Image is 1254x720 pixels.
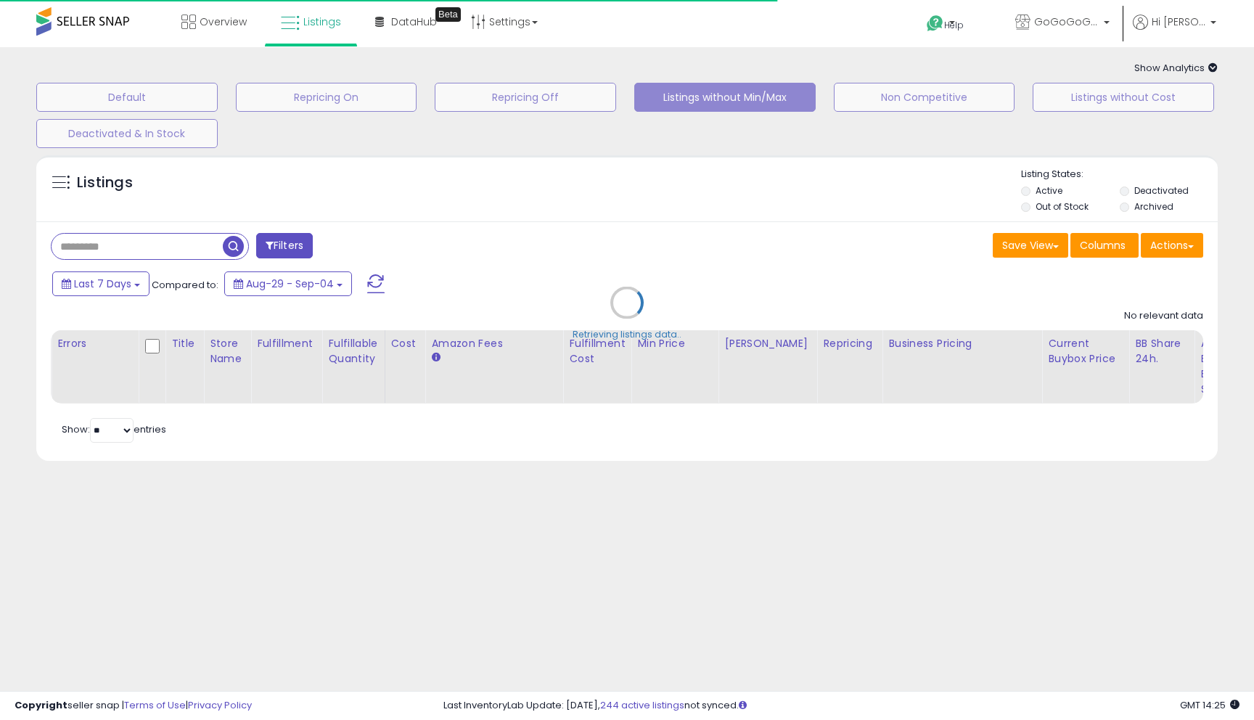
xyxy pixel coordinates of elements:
button: Non Competitive [834,83,1015,112]
span: Overview [200,15,247,29]
a: Hi [PERSON_NAME] [1133,15,1216,47]
div: Retrieving listings data.. [573,328,681,341]
button: Deactivated & In Stock [36,119,218,148]
span: Hi [PERSON_NAME] [1152,15,1206,29]
span: DataHub [391,15,437,29]
i: Get Help [926,15,944,33]
span: Show Analytics [1134,61,1218,75]
a: Help [915,4,992,47]
button: Listings without Min/Max [634,83,816,112]
button: Repricing Off [435,83,616,112]
span: GoGoGoGoneLLC [1034,15,1099,29]
div: Tooltip anchor [435,7,461,22]
span: Listings [303,15,341,29]
button: Listings without Cost [1033,83,1214,112]
button: Repricing On [236,83,417,112]
button: Default [36,83,218,112]
span: Help [944,19,964,31]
